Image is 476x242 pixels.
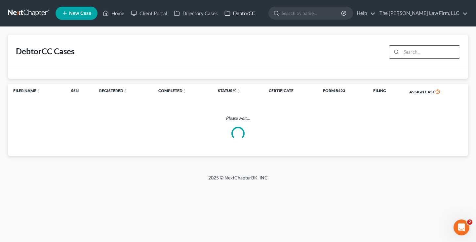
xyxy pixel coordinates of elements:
i: unfold_more [182,89,186,93]
a: Filer Nameunfold_more [13,88,40,93]
th: SSN [66,84,94,99]
div: 2025 © NextChapterBK, INC [50,174,426,186]
span: 2 [467,219,472,225]
a: Registeredunfold_more [99,88,127,93]
th: Filing [368,84,404,99]
input: Search... [401,46,460,58]
i: unfold_more [236,89,240,93]
i: unfold_more [123,89,127,93]
span: New Case [69,11,91,16]
input: Search by name... [282,7,342,19]
iframe: Intercom live chat [454,219,469,235]
th: Certificate [263,84,318,99]
i: unfold_more [36,89,40,93]
a: Client Portal [128,7,171,19]
a: Home [99,7,128,19]
a: The [PERSON_NAME] Law Firm, LLC [376,7,468,19]
div: DebtorCC Cases [16,46,74,57]
th: Assign Case [404,84,468,99]
a: Status %unfold_more [218,88,240,93]
p: Please wait... [8,115,468,121]
a: Directory Cases [171,7,221,19]
a: Help [353,7,376,19]
th: Form B423 [318,84,368,99]
a: Completedunfold_more [158,88,186,93]
a: DebtorCC [221,7,258,19]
